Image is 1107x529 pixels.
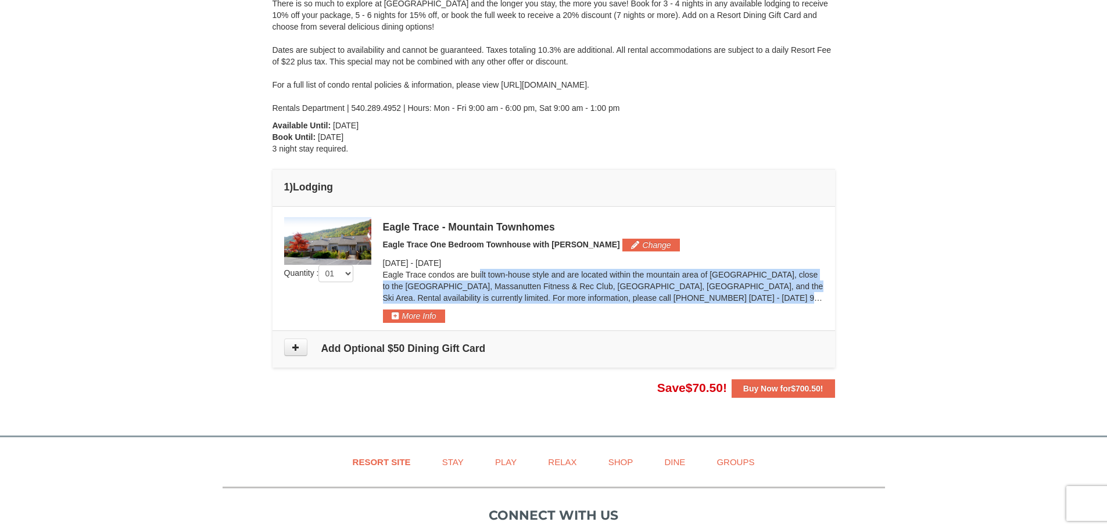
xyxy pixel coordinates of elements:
a: Groups [702,449,769,475]
strong: Book Until: [273,132,316,142]
h4: Add Optional $50 Dining Gift Card [284,343,823,354]
span: [DATE] [415,258,441,268]
span: - [410,258,413,268]
a: Resort Site [338,449,425,475]
a: Play [481,449,531,475]
a: Dine [650,449,700,475]
span: ) [289,181,293,193]
p: Eagle Trace condos are built town-house style and are located within the mountain area of [GEOGRA... [383,269,823,304]
span: [DATE] [318,132,343,142]
button: More Info [383,310,445,322]
button: Buy Now for$700.50! [732,379,835,398]
p: Connect with us [223,506,885,525]
a: Shop [594,449,648,475]
div: Eagle Trace - Mountain Townhomes [383,221,823,233]
span: Eagle Trace One Bedroom Townhouse with [PERSON_NAME] [383,240,620,249]
span: $70.50 [686,381,723,394]
span: [DATE] [383,258,409,268]
strong: Available Until: [273,121,331,130]
a: Relax [533,449,591,475]
a: Stay [428,449,478,475]
span: $700.50 [791,384,821,393]
button: Change [622,239,680,251]
img: 19218983-1-9b289e55.jpg [284,217,371,265]
span: Quantity : [284,268,354,278]
h4: 1 Lodging [284,181,823,193]
span: 3 night stay required. [273,144,349,153]
span: [DATE] [333,121,359,130]
span: Save ! [657,381,727,394]
strong: Buy Now for ! [743,384,823,393]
